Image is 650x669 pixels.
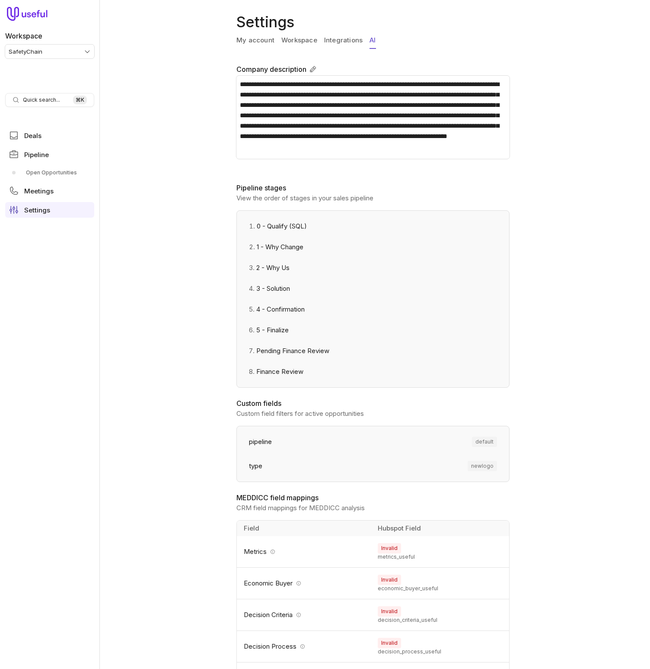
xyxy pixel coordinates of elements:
span: Invalid [378,543,401,553]
a: Settings [5,202,94,218]
div: Pipeline submenu [5,166,94,180]
span: decision_process_useful [378,648,441,655]
li: Pending Finance Review [244,341,502,361]
th: Hubspot Field [373,521,509,536]
span: Meetings [24,188,54,194]
li: Finance Review [244,361,502,382]
a: Open Opportunities [5,166,94,180]
kbd: ⌘ K [73,96,87,104]
a: Workspace [281,32,317,49]
span: Settings [24,207,50,213]
span: Invalid [378,575,401,585]
span: economic_buyer_useful [378,585,438,592]
h2: Pipeline stages [236,183,510,193]
svg: Info [296,581,301,586]
label: Company description [236,64,306,74]
p: View the order of stages in your sales pipeline [236,193,510,203]
div: Decision Criteria [244,610,367,620]
span: newlogo [468,461,497,471]
span: default [472,437,497,447]
span: decision_criteria_useful [378,617,437,624]
a: Deals [5,128,94,143]
span: Invalid [378,606,401,617]
li: 1 - Why Change [244,237,502,257]
a: Meetings [5,183,94,199]
h2: MEDDICC field mappings [236,492,510,503]
th: Field [237,521,373,536]
li: 5 - Finalize [244,320,502,341]
span: Deals [24,132,41,139]
div: Economic Buyer [244,578,367,589]
h2: Custom fields [236,398,510,408]
p: Custom field filters for active opportunities [236,408,510,419]
li: 3 - Solution [244,278,502,299]
div: Metrics [244,547,367,557]
span: Quick search... [23,96,60,103]
span: type [249,461,262,471]
p: CRM field mappings for MEDDICC analysis [236,503,510,513]
a: My account [236,32,274,49]
span: Invalid [378,638,401,648]
button: Edit company description [306,63,319,76]
div: Decision Process [244,641,367,652]
li: 4 - Confirmation [244,299,502,320]
svg: Info [270,549,275,554]
label: Workspace [5,31,42,41]
span: pipeline [249,437,272,447]
svg: Info [300,644,305,649]
span: Pipeline [24,151,49,158]
h1: Settings [236,12,513,32]
svg: Info [296,612,301,618]
a: Integrations [324,32,363,49]
li: 2 - Why Us [244,257,502,278]
li: 0 - Qualify (SQL) [244,216,502,237]
span: metrics_useful [378,553,415,560]
a: AI [370,32,376,49]
a: Pipeline [5,147,94,162]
